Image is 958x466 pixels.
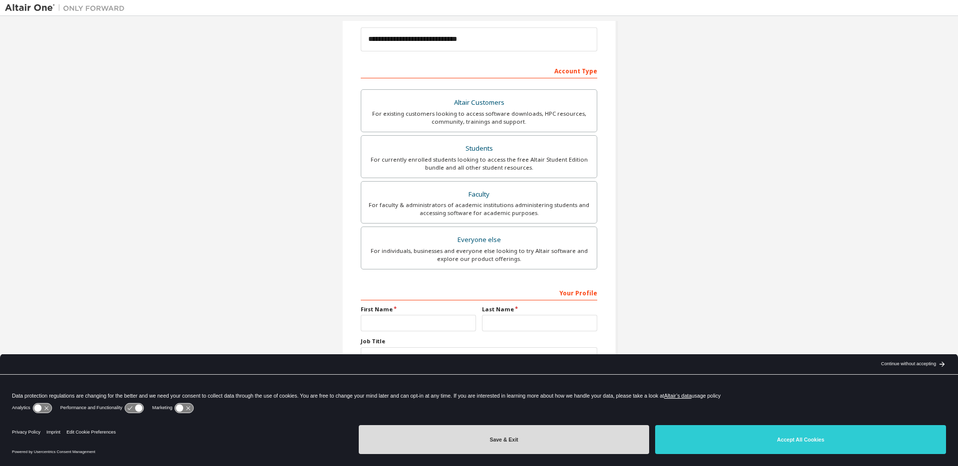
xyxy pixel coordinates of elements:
label: Last Name [482,305,597,313]
div: For faculty & administrators of academic institutions administering students and accessing softwa... [367,201,591,217]
div: Faculty [367,188,591,202]
div: For currently enrolled students looking to access the free Altair Student Edition bundle and all ... [367,156,591,172]
div: For individuals, businesses and everyone else looking to try Altair software and explore our prod... [367,247,591,263]
div: Your Profile [361,284,597,300]
div: For existing customers looking to access software downloads, HPC resources, community, trainings ... [367,110,591,126]
div: Everyone else [367,233,591,247]
div: Altair Customers [367,96,591,110]
img: Altair One [5,3,130,13]
div: Students [367,142,591,156]
label: First Name [361,305,476,313]
div: Account Type [361,62,597,78]
label: Job Title [361,337,597,345]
